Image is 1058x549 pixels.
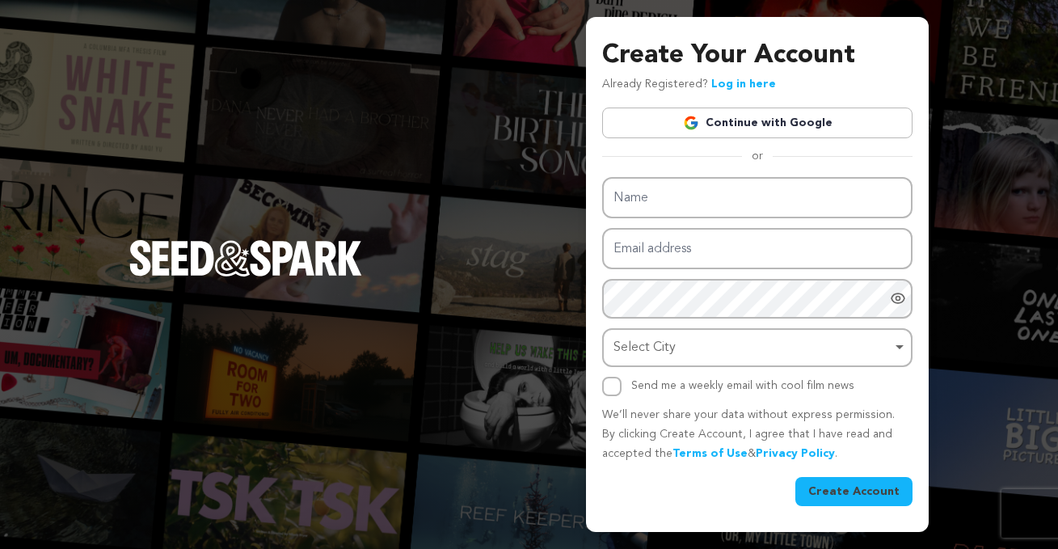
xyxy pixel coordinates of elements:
[129,240,362,308] a: Seed&Spark Homepage
[631,380,854,391] label: Send me a weekly email with cool film news
[672,448,748,459] a: Terms of Use
[890,290,906,306] a: Show password as plain text. Warning: this will display your password on the screen.
[602,75,776,95] p: Already Registered?
[742,148,773,164] span: or
[602,228,913,269] input: Email address
[683,115,699,131] img: Google logo
[129,240,362,276] img: Seed&Spark Logo
[711,78,776,90] a: Log in here
[613,336,892,360] div: Select City
[602,108,913,138] a: Continue with Google
[602,406,913,463] p: We’ll never share your data without express permission. By clicking Create Account, I agree that ...
[602,36,913,75] h3: Create Your Account
[602,177,913,218] input: Name
[795,477,913,506] button: Create Account
[756,448,835,459] a: Privacy Policy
